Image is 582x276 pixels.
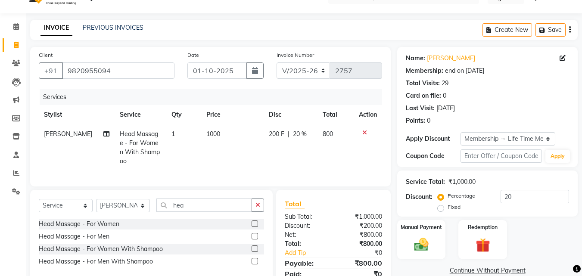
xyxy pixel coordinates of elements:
th: Qty [166,105,201,124]
div: Membership: [406,66,443,75]
div: Discount: [278,221,333,230]
a: INVOICE [40,20,72,36]
div: 0 [443,91,446,100]
div: Coupon Code [406,152,460,161]
div: [DATE] [436,104,455,113]
div: Service Total: [406,177,445,186]
div: Sub Total: [278,212,333,221]
div: end on [DATE] [445,66,484,75]
div: ₹800.00 [333,230,389,239]
button: Save [535,23,566,37]
label: Percentage [448,192,475,200]
span: 1000 [206,130,220,138]
div: ₹800.00 [333,239,389,248]
button: Apply [545,150,570,163]
div: ₹1,000.00 [448,177,476,186]
img: _cash.svg [410,236,433,253]
button: Create New [482,23,532,37]
span: 200 F [269,130,284,139]
input: Search by Name/Mobile/Email/Code [62,62,174,79]
img: _gift.svg [471,236,495,254]
th: Service [115,105,167,124]
label: Client [39,51,53,59]
div: Card on file: [406,91,441,100]
label: Fixed [448,203,461,211]
div: ₹200.00 [333,221,389,230]
label: Invoice Number [277,51,314,59]
label: Redemption [468,223,498,231]
input: Enter Offer / Coupon Code [461,149,542,163]
div: Net: [278,230,333,239]
a: [PERSON_NAME] [427,54,475,63]
div: Points: [406,116,425,125]
span: Total [285,199,305,208]
div: Total Visits: [406,79,440,88]
div: Services [40,89,389,105]
div: ₹1,000.00 [333,212,389,221]
div: ₹0 [343,248,389,257]
div: Total: [278,239,333,248]
a: Add Tip [278,248,342,257]
th: Stylist [39,105,115,124]
span: 1 [171,130,175,138]
span: Head Massage - For Women With Shampoo [120,130,160,165]
div: Payable: [278,258,333,268]
div: 0 [427,116,430,125]
th: Price [201,105,264,124]
span: | [288,130,289,139]
div: Head Massage - For Men With Shampoo [39,257,153,266]
a: PREVIOUS INVOICES [83,24,143,31]
div: Head Massage - For Women With Shampoo [39,245,163,254]
div: Last Visit: [406,104,435,113]
div: Apply Discount [406,134,460,143]
input: Search or Scan [156,198,252,212]
th: Disc [264,105,317,124]
button: +91 [39,62,63,79]
span: 800 [323,130,333,138]
div: Name: [406,54,425,63]
label: Date [187,51,199,59]
div: 29 [442,79,448,88]
span: 20 % [293,130,307,139]
label: Manual Payment [401,223,442,231]
th: Action [354,105,382,124]
div: Head Massage - For Women [39,220,119,229]
div: Discount: [406,192,433,202]
div: Head Massage - For Men [39,232,109,241]
th: Total [317,105,354,124]
div: ₹800.00 [333,258,389,268]
a: Continue Without Payment [399,266,576,275]
span: [PERSON_NAME] [44,130,92,138]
